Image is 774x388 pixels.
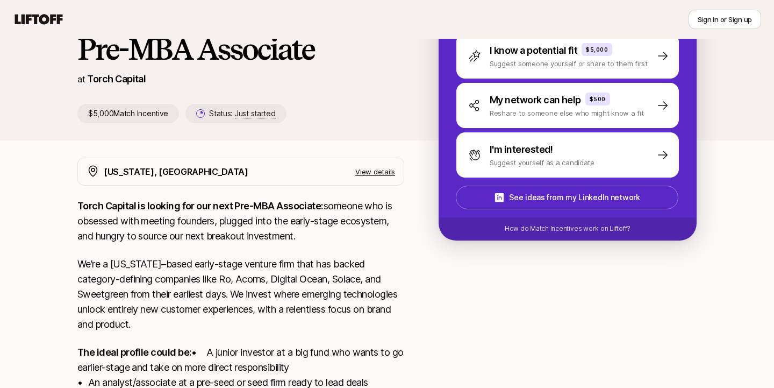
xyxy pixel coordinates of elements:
p: Suggest yourself as a candidate [490,157,594,168]
p: My network can help [490,93,581,108]
p: someone who is obsessed with meeting founders, plugged into the early-stage ecosystem, and hungry... [77,199,404,244]
p: I'm interested! [490,142,553,157]
p: Reshare to someone else who might know a fit [490,108,644,118]
p: How do Match Incentives work on Liftoff? [505,224,630,234]
button: Sign in or Sign up [689,10,761,29]
p: View details [355,166,395,177]
p: We’re a [US_STATE]–based early-stage venture firm that has backed category-defining companies lik... [77,257,404,332]
p: Suggest someone yourself or share to them first [490,58,648,69]
p: I know a potential fit [490,43,577,58]
a: Torch Capital [87,73,146,84]
p: at [77,72,85,86]
p: Status: [209,107,275,120]
p: $5,000 [586,45,608,54]
span: Just started [235,109,276,118]
p: $500 [590,95,606,103]
strong: Torch Capital is looking for our next Pre-MBA Associate: [77,200,324,211]
p: [US_STATE], [GEOGRAPHIC_DATA] [104,165,248,179]
button: See ideas from my LinkedIn network [456,186,678,209]
p: $5,000 Match Incentive [77,104,179,123]
strong: The ideal profile could be: [77,347,191,358]
p: See ideas from my LinkedIn network [509,191,640,204]
h1: Pre-MBA Associate [77,33,404,65]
